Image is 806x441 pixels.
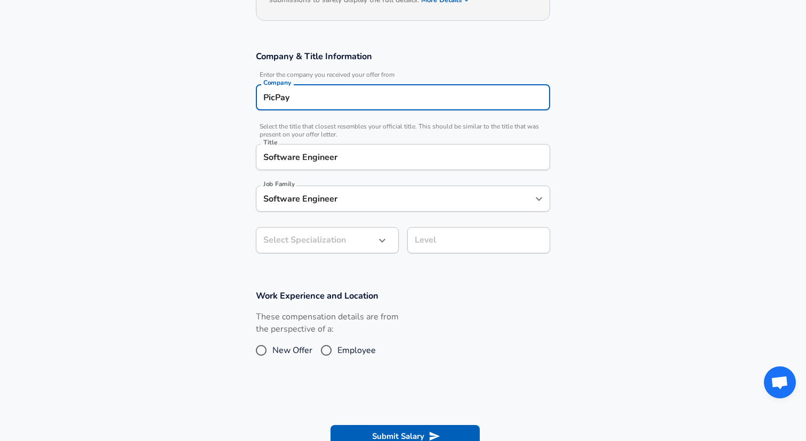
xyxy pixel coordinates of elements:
input: Software Engineer [261,190,529,207]
div: Bate-papo aberto [764,366,796,398]
input: Google [261,89,545,106]
input: L3 [412,232,545,248]
h3: Work Experience and Location [256,290,550,302]
label: Company [263,79,291,86]
input: Software Engineer [261,149,545,165]
span: New Offer [272,344,312,357]
label: Job Family [263,181,295,187]
span: Enter the company you received your offer from [256,71,550,79]
label: Title [263,139,277,146]
span: Employee [337,344,376,357]
button: Open [531,191,546,206]
h3: Company & Title Information [256,50,550,62]
label: These compensation details are from the perspective of a: [256,311,399,335]
span: Select the title that closest resembles your official title. This should be similar to the title ... [256,123,550,139]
